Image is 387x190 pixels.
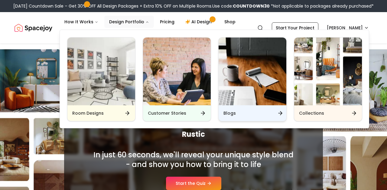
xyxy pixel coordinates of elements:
[104,16,154,28] button: Design Portfolio
[143,37,211,121] a: Customer StoriesCustomer Stories
[148,110,186,116] h6: Customer Stories
[299,110,324,116] h6: Collections
[294,37,362,121] a: CollectionsCollections
[60,30,369,129] div: Design Portfolio
[294,38,362,105] img: Collections
[15,22,52,34] img: Spacejoy Logo
[143,38,211,105] img: Customer Stories
[220,16,240,28] a: Shop
[79,129,308,139] span: Rustic
[60,16,240,28] nav: Main
[218,37,287,121] a: BlogsBlogs
[155,16,179,28] a: Pricing
[180,16,218,28] a: AI Design
[15,12,372,44] nav: Global
[67,37,135,121] a: Room DesignsRoom Designs
[166,177,221,190] a: Start the Quiz
[15,22,52,34] a: Spacejoy
[223,110,236,116] h6: Blogs
[60,16,103,28] button: How It Works
[323,22,372,33] button: [PERSON_NAME]
[233,3,270,9] b: COUNTDOWN30
[72,110,104,116] h6: Room Designs
[13,3,374,9] div: [DATE] Countdown Sale – Get 30% OFF All Design Packages + Extra 10% OFF on Multiple Rooms.
[67,38,135,105] img: Room Designs
[92,150,295,169] h2: In just 60 seconds, we'll reveal your unique style blend - and show you how to bring it to life
[212,3,270,9] span: Use code:
[272,22,318,33] a: Start Your Project
[219,38,286,105] img: Blogs
[270,3,374,9] span: *Not applicable to packages already purchased*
